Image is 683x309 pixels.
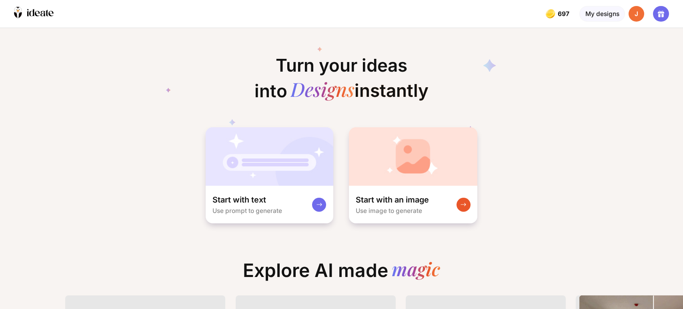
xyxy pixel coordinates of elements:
div: Explore AI made [236,259,447,289]
img: startWithTextCardBg.jpg [206,127,333,186]
div: magic [392,259,440,281]
div: Use prompt to generate [212,207,282,215]
div: Use image to generate [356,207,422,215]
span: 697 [558,10,571,18]
div: Start with an image [356,195,429,205]
img: startWithImageCardBg.jpg [349,127,477,186]
div: My designs [579,6,625,22]
div: J [629,6,645,22]
div: Start with text [212,195,266,205]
